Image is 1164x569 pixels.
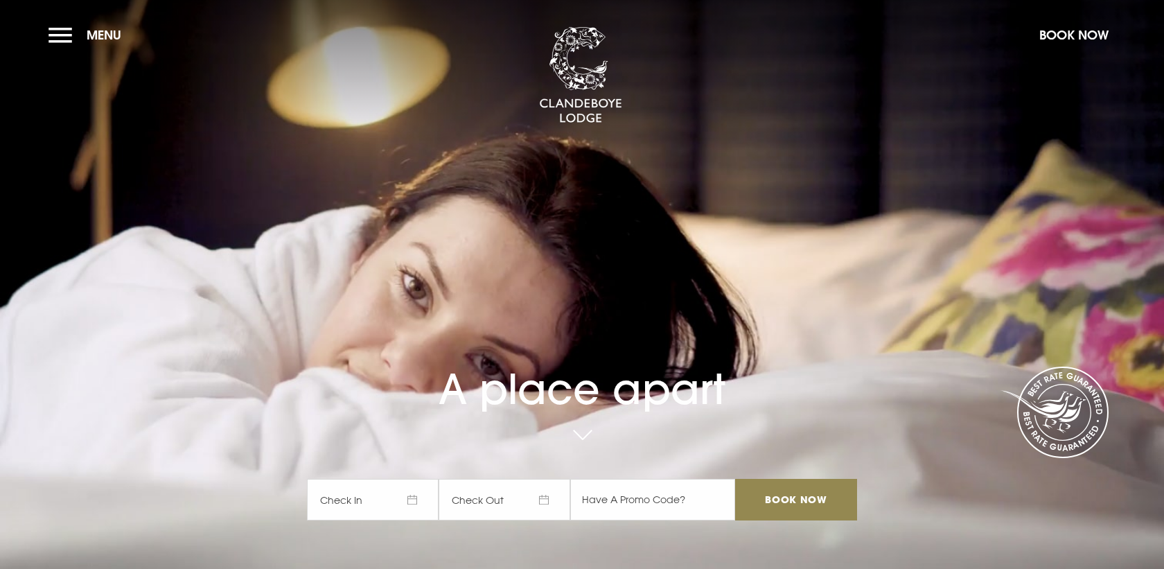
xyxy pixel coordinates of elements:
[307,330,857,414] h1: A place apart
[307,479,439,520] span: Check In
[87,27,121,43] span: Menu
[735,479,857,520] input: Book Now
[570,479,735,520] input: Have A Promo Code?
[48,20,128,50] button: Menu
[539,27,622,124] img: Clandeboye Lodge
[439,479,570,520] span: Check Out
[1032,20,1115,50] button: Book Now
